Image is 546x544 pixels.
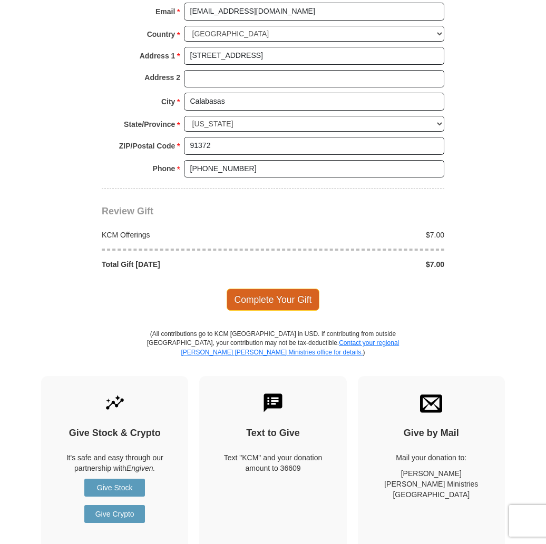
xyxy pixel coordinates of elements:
[96,230,274,240] div: KCM Offerings
[273,259,450,270] div: $7.00
[147,330,399,375] p: (All contributions go to KCM [GEOGRAPHIC_DATA] in USD. If contributing from outside [GEOGRAPHIC_D...
[153,161,175,176] strong: Phone
[60,428,170,439] h4: Give Stock & Crypto
[273,230,450,240] div: $7.00
[376,452,486,463] p: Mail your donation to:
[124,117,175,132] strong: State/Province
[161,94,175,109] strong: City
[227,289,320,311] span: Complete Your Gift
[262,392,284,414] img: text-to-give.svg
[420,392,442,414] img: envelope.svg
[96,259,274,270] div: Total Gift [DATE]
[104,392,126,414] img: give-by-stock.svg
[147,27,175,42] strong: Country
[218,452,328,473] div: Text "KCM" and your donation amount to 36609
[376,468,486,500] p: [PERSON_NAME] [PERSON_NAME] Ministries [GEOGRAPHIC_DATA]
[218,428,328,439] h4: Text to Give
[144,70,180,85] strong: Address 2
[126,464,155,472] i: Engiven.
[84,505,145,523] a: Give Crypto
[119,139,175,153] strong: ZIP/Postal Code
[376,428,486,439] h4: Give by Mail
[84,479,145,497] a: Give Stock
[181,339,399,355] a: Contact your regional [PERSON_NAME] [PERSON_NAME] Ministries office for details.
[60,452,170,473] p: It's safe and easy through our partnership with
[155,4,175,19] strong: Email
[102,206,153,216] span: Review Gift
[140,48,175,63] strong: Address 1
